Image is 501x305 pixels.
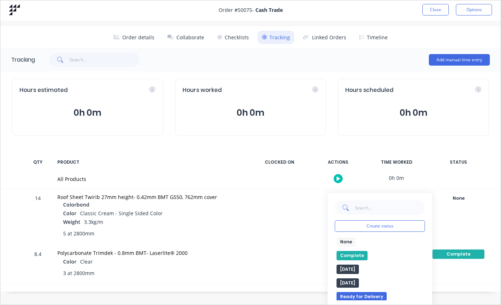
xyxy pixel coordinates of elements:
button: Add manual time entry [429,54,490,66]
button: Options [456,4,492,16]
div: 8.4 [27,246,49,284]
div: 0h 0m [369,170,423,186]
div: 0h 0m [369,189,423,205]
span: Hours worked [183,86,222,94]
button: None [337,237,356,247]
span: Hours estimated [19,86,68,94]
div: STATUS [428,155,489,170]
span: Classic Cream - Single Sided Color [80,210,163,217]
span: 3 at 2800mm [63,269,95,277]
button: None [432,193,485,203]
div: ACTIONS [311,155,365,170]
div: QTY [27,155,49,170]
button: Complete [337,251,368,260]
div: Polycarbonate Trimdek - 0.8mm BMT- Laserlite® 2000 [57,249,244,257]
img: Factory [9,4,20,15]
span: 3.3kg/m [84,218,103,225]
span: Hours scheduled [345,86,394,94]
div: All Products [57,175,244,183]
span: Order # 50075 - [219,6,283,14]
strong: Cash Trade [255,6,283,13]
button: [DATE] [337,278,359,288]
div: None [432,194,484,203]
span: Weight [63,218,80,226]
button: [DATE] [337,265,359,274]
button: Checklists [213,31,253,44]
span: Colorbond [63,201,89,208]
span: Clear [80,258,93,265]
button: Order details [109,31,159,44]
button: Ready for Delivery [337,292,387,301]
input: Search... [355,200,425,215]
button: Timeline [355,31,392,44]
button: Complete [432,249,485,259]
div: Roof Sheet Twirib 27mm height- 0.42mm BMT G550, 762mm cover [57,193,244,201]
span: Color [63,209,76,217]
button: Close [422,4,449,16]
button: Create status [335,220,425,232]
button: 0h 0m [19,106,156,120]
div: CLOCKED ON [252,155,307,170]
button: Collaborate [163,31,208,44]
div: TIME WORKED [369,155,423,170]
div: PRODUCT [53,155,248,170]
button: 0h 0m [183,106,319,120]
div: Complete [432,249,484,259]
button: Linked Orders [299,31,351,44]
input: Search... [70,53,140,67]
div: 14 [27,190,49,244]
button: Tracking [258,31,294,44]
div: Tracking [11,56,35,64]
span: Color [63,258,76,265]
button: 0h 0m [345,106,482,120]
span: 5 at 2800mm [63,230,95,237]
